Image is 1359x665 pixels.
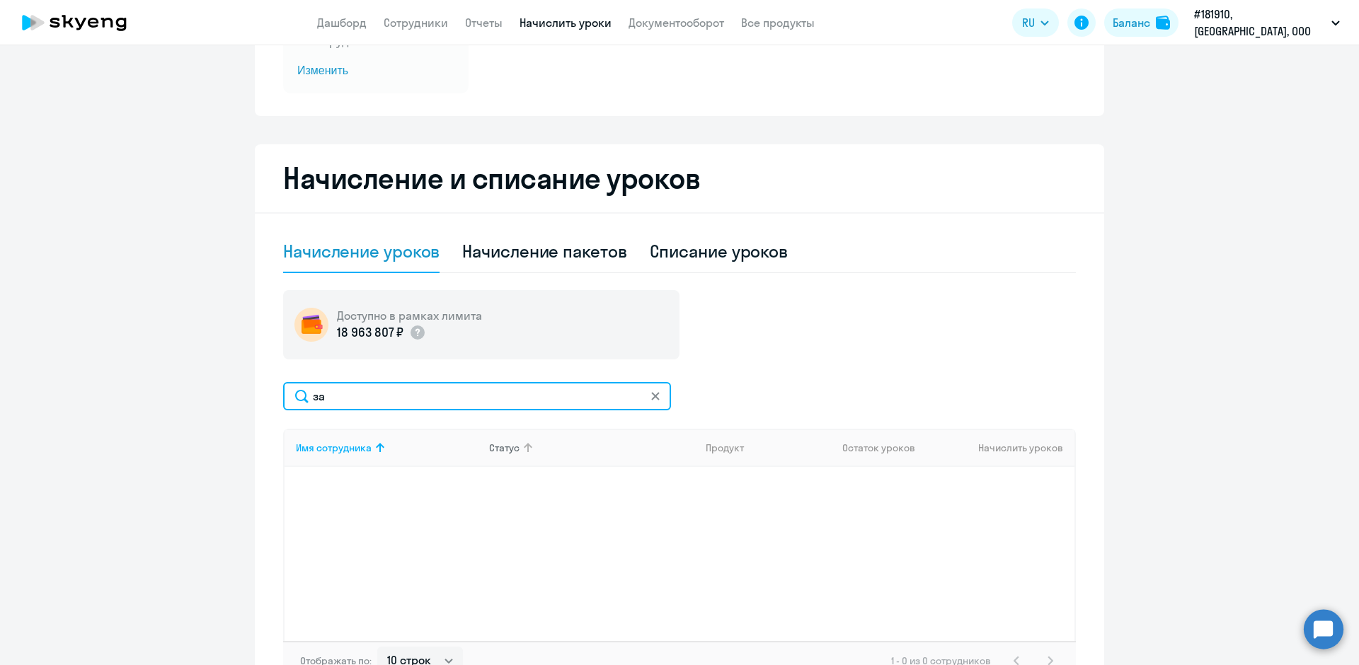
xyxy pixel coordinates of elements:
th: Начислить уроков [930,429,1074,467]
a: Отчеты [465,16,503,30]
div: Имя сотрудника [296,441,478,454]
h5: Доступно в рамках лимита [337,308,482,323]
a: Документооборот [629,16,724,30]
span: RU [1022,14,1035,31]
span: Остаток уроков [842,441,915,454]
span: Изменить [297,62,454,79]
div: Начисление пакетов [462,240,626,262]
div: Статус [489,441,520,454]
button: RU [1012,8,1059,37]
input: Поиск по имени, email, продукту или статусу [283,382,671,410]
button: Балансbalance [1104,8,1179,37]
img: wallet-circle.png [294,308,328,342]
a: Дашборд [317,16,367,30]
div: Остаток уроков [842,441,930,454]
div: Продукт [706,441,744,454]
div: Списание уроков [650,240,789,262]
a: Начислить уроки [520,16,612,30]
h2: Начисление и списание уроков [283,161,1076,195]
p: #181910, [GEOGRAPHIC_DATA], ООО [1194,6,1326,40]
div: Продукт [706,441,832,454]
div: Баланс [1113,14,1150,31]
button: #181910, [GEOGRAPHIC_DATA], ООО [1187,6,1347,40]
div: Имя сотрудника [296,441,372,454]
div: Статус [489,441,694,454]
div: Начисление уроков [283,240,440,262]
a: Сотрудники [384,16,448,30]
a: Все продукты [741,16,815,30]
p: 18 963 807 ₽ [337,323,403,342]
img: balance [1156,16,1170,30]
